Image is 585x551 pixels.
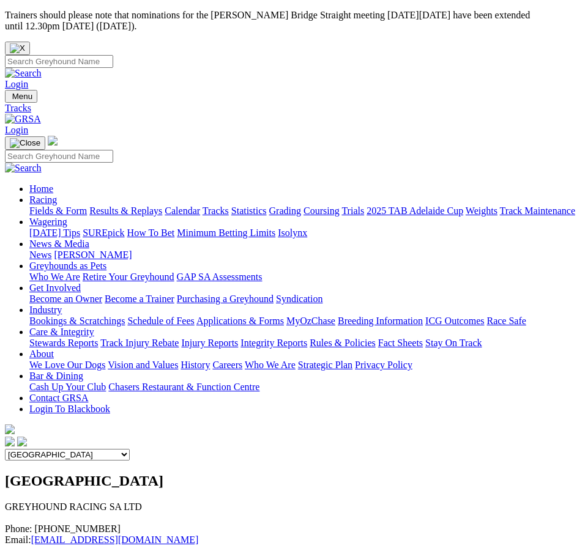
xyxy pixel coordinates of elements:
[425,316,484,326] a: ICG Outcomes
[355,360,412,370] a: Privacy Policy
[425,338,482,348] a: Stay On Track
[29,239,89,249] a: News & Media
[5,114,41,125] img: GRSA
[196,316,284,326] a: Applications & Forms
[48,136,58,146] img: logo-grsa-white.png
[83,227,124,238] a: SUREpick
[286,316,335,326] a: MyOzChase
[29,349,54,359] a: About
[89,205,162,216] a: Results & Replays
[5,163,42,174] img: Search
[29,393,88,403] a: Contact GRSA
[29,216,67,227] a: Wagering
[29,338,98,348] a: Stewards Reports
[108,382,259,392] a: Chasers Restaurant & Function Centre
[367,205,463,216] a: 2025 TAB Adelaide Cup
[278,227,307,238] a: Isolynx
[100,338,179,348] a: Track Injury Rebate
[5,10,580,32] p: Trainers should please note that nominations for the [PERSON_NAME] Bridge Straight meeting [DATE]...
[269,205,301,216] a: Grading
[108,360,178,370] a: Vision and Values
[5,90,37,103] button: Toggle navigation
[10,138,40,148] img: Close
[500,205,575,216] a: Track Maintenance
[29,205,580,216] div: Racing
[29,404,110,414] a: Login To Blackbook
[29,327,94,337] a: Care & Integrity
[29,227,80,238] a: [DATE] Tips
[5,79,28,89] a: Login
[29,250,51,260] a: News
[310,338,376,348] a: Rules & Policies
[29,305,62,315] a: Industry
[486,316,526,326] a: Race Safe
[240,338,307,348] a: Integrity Reports
[29,316,125,326] a: Bookings & Scratchings
[105,294,174,304] a: Become a Trainer
[245,360,296,370] a: Who We Are
[31,534,199,545] a: [EMAIL_ADDRESS][DOMAIN_NAME]
[5,42,30,55] button: Close
[5,424,15,434] img: logo-grsa-white.png
[29,272,580,283] div: Greyhounds as Pets
[12,92,32,101] span: Menu
[29,261,106,271] a: Greyhounds as Pets
[29,360,580,371] div: About
[181,338,238,348] a: Injury Reports
[29,194,57,205] a: Racing
[127,316,194,326] a: Schedule of Fees
[177,294,274,304] a: Purchasing a Greyhound
[29,371,83,381] a: Bar & Dining
[10,43,25,53] img: X
[177,227,275,238] a: Minimum Betting Limits
[29,382,580,393] div: Bar & Dining
[127,227,175,238] a: How To Bet
[378,338,423,348] a: Fact Sheets
[165,205,200,216] a: Calendar
[29,316,580,327] div: Industry
[177,272,263,282] a: GAP SA Assessments
[29,227,580,239] div: Wagering
[466,205,497,216] a: Weights
[29,294,580,305] div: Get Involved
[5,55,113,68] input: Search
[5,125,28,135] a: Login
[29,294,102,304] a: Become an Owner
[5,437,15,446] img: facebook.svg
[304,205,340,216] a: Coursing
[5,150,113,163] input: Search
[83,272,174,282] a: Retire Your Greyhound
[298,360,352,370] a: Strategic Plan
[212,360,242,370] a: Careers
[5,136,45,150] button: Toggle navigation
[5,68,42,79] img: Search
[276,294,322,304] a: Syndication
[29,360,105,370] a: We Love Our Dogs
[181,360,210,370] a: History
[29,338,580,349] div: Care & Integrity
[29,283,81,293] a: Get Involved
[17,437,27,446] img: twitter.svg
[5,103,580,114] a: Tracks
[5,501,580,545] p: GREYHOUND RACING SA LTD Phone: [PHONE_NUMBER] Email:
[29,382,106,392] a: Cash Up Your Club
[231,205,267,216] a: Statistics
[29,250,580,261] div: News & Media
[29,183,53,194] a: Home
[29,205,87,216] a: Fields & Form
[341,205,364,216] a: Trials
[5,473,580,489] h2: [GEOGRAPHIC_DATA]
[203,205,229,216] a: Tracks
[54,250,132,260] a: [PERSON_NAME]
[29,272,80,282] a: Who We Are
[338,316,423,326] a: Breeding Information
